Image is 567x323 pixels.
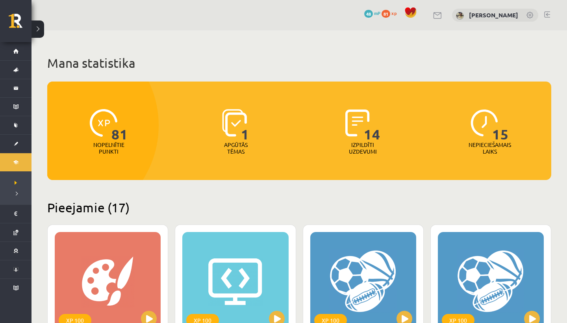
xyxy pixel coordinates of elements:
[47,200,551,215] h2: Pieejamie (17)
[492,109,509,141] span: 15
[241,109,249,141] span: 1
[220,141,251,155] p: Apgūtās tēmas
[345,109,370,137] img: icon-completed-tasks-ad58ae20a441b2904462921112bc710f1caf180af7a3daa7317a5a94f2d26646.svg
[364,10,373,18] span: 48
[93,141,124,155] p: Nopelnītie punkti
[469,141,511,155] p: Nepieciešamais laiks
[471,109,498,137] img: icon-clock-7be60019b62300814b6bd22b8e044499b485619524d84068768e800edab66f18.svg
[47,55,551,71] h1: Mana statistika
[391,10,397,16] span: xp
[456,12,464,20] img: Imants Brokāns
[364,109,380,141] span: 14
[469,11,518,19] a: [PERSON_NAME]
[9,14,31,33] a: Rīgas 1. Tālmācības vidusskola
[382,10,400,16] a: 81 xp
[364,10,380,16] a: 48 mP
[90,109,117,137] img: icon-xp-0682a9bc20223a9ccc6f5883a126b849a74cddfe5390d2b41b4391c66f2066e7.svg
[374,10,380,16] span: mP
[111,109,128,141] span: 81
[382,10,390,18] span: 81
[347,141,378,155] p: Izpildīti uzdevumi
[222,109,247,137] img: icon-learned-topics-4a711ccc23c960034f471b6e78daf4a3bad4a20eaf4de84257b87e66633f6470.svg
